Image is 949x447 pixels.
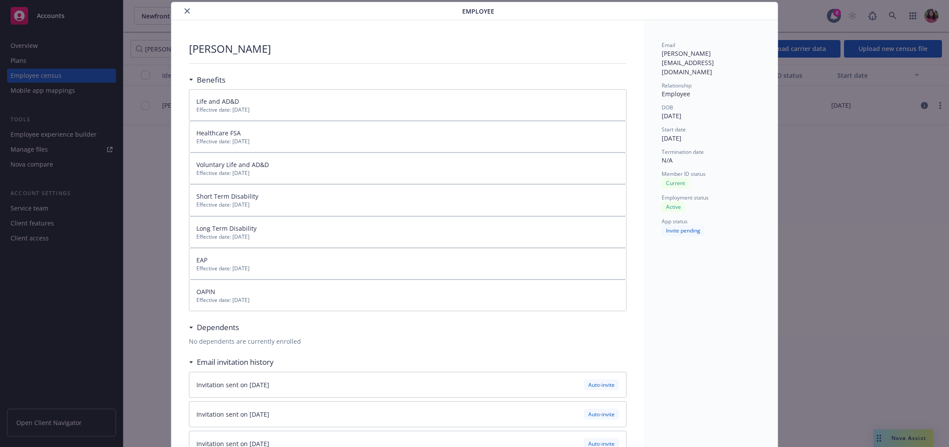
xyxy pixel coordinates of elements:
[662,49,760,76] div: [PERSON_NAME][EMAIL_ADDRESS][DOMAIN_NAME]
[196,192,258,200] span: Short Term Disability
[584,379,619,390] div: Auto-invite
[662,104,673,111] span: DOB
[196,201,619,208] span: Effective date: [DATE]
[189,356,274,368] div: Email invitation history
[196,169,619,177] span: Effective date: [DATE]
[196,129,241,137] span: Healthcare FSA
[662,111,760,120] div: [DATE]
[196,106,619,113] span: Effective date: [DATE]
[189,41,271,56] p: [PERSON_NAME]
[196,233,619,240] span: Effective date: [DATE]
[662,225,705,236] div: Invite pending
[189,74,225,86] div: Benefits
[197,74,225,86] h3: Benefits
[662,201,685,212] div: Active
[462,7,494,16] span: Employee
[662,134,760,143] div: [DATE]
[662,89,760,98] div: Employee
[584,409,619,420] div: Auto-invite
[196,265,619,272] span: Effective date: [DATE]
[662,82,692,89] span: Relationship
[196,296,619,304] span: Effective date: [DATE]
[182,6,192,16] button: close
[662,178,689,189] div: Current
[196,97,239,105] span: Life and AD&D
[196,138,619,145] span: Effective date: [DATE]
[196,160,269,169] span: Voluntary Life and AD&D
[196,287,215,296] span: OAPIN
[197,356,274,368] h3: Email invitation history
[189,322,239,333] div: Dependents
[662,218,688,225] span: App status
[196,410,269,418] span: Invitation sent on [DATE]
[662,194,709,201] span: Employment status
[662,170,706,178] span: Member ID status
[196,256,207,264] span: EAP
[197,322,239,333] h3: Dependents
[189,337,627,346] div: No dependents are currently enrolled
[662,126,686,133] span: Start date
[196,224,257,233] span: Long Term Disability
[196,381,269,389] span: Invitation sent on [DATE]
[662,156,760,165] div: N/A
[662,148,704,156] span: Termination date
[662,41,675,49] span: Email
